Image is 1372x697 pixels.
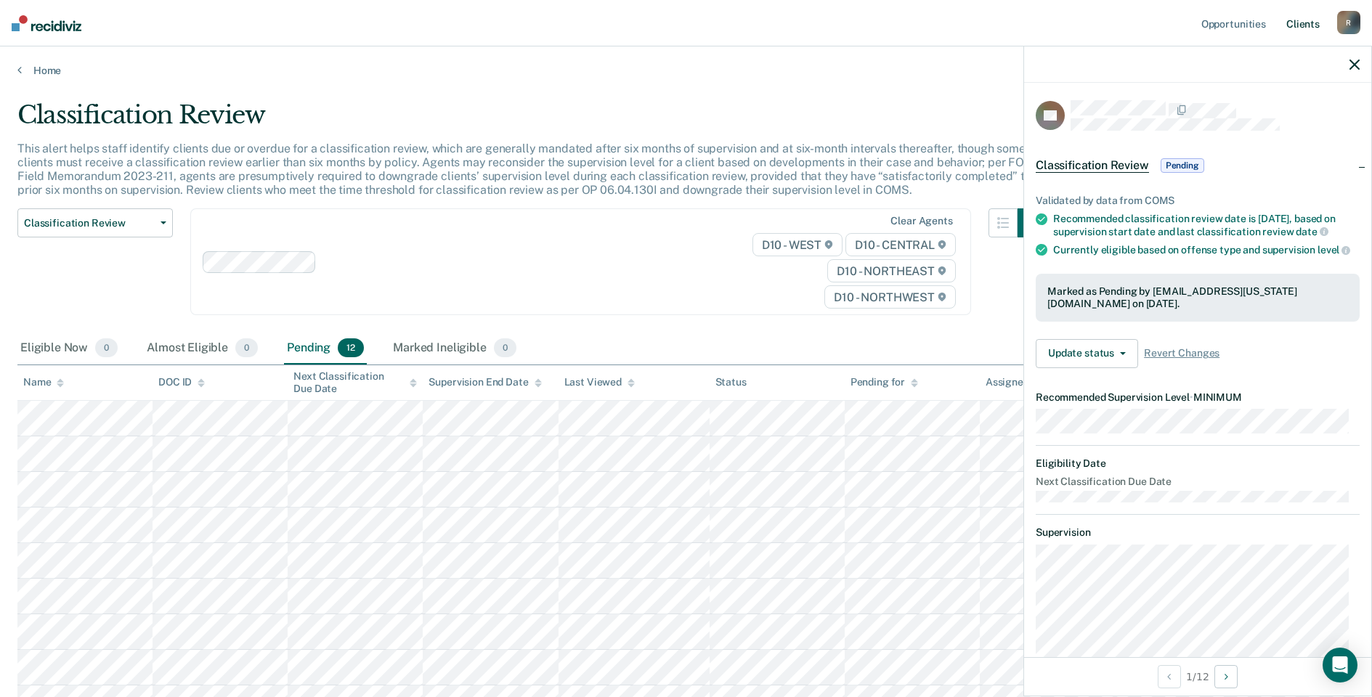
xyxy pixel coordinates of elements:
span: D10 - NORTHWEST [824,285,955,309]
div: Recommended classification review date is [DATE], based on supervision start date and last classi... [1053,213,1360,237]
button: Previous Opportunity [1158,665,1181,688]
div: Almost Eligible [144,333,261,364]
div: 1 / 12 [1024,657,1371,696]
div: Clear agents [890,215,952,227]
span: date [1296,226,1328,237]
span: 0 [235,338,258,357]
span: Pending [1161,158,1204,173]
dt: Next Classification Due Date [1036,476,1360,488]
a: Home [17,64,1355,77]
span: Classification Review [1036,158,1149,173]
dt: Supervision [1036,526,1360,539]
div: Marked as Pending by [EMAIL_ADDRESS][US_STATE][DOMAIN_NAME] on [DATE]. [1047,285,1348,310]
div: Name [23,376,64,388]
div: Open Intercom Messenger [1323,648,1357,682]
button: Next Opportunity [1214,665,1238,688]
span: Classification Review [24,217,155,229]
span: 0 [494,338,516,357]
div: Last Viewed [564,376,635,388]
div: Pending [284,333,367,364]
div: DOC ID [158,376,205,388]
div: R [1337,11,1360,34]
div: Currently eligible based on offense type and supervision [1053,243,1360,256]
div: Classification ReviewPending [1024,142,1371,189]
div: Status [715,376,747,388]
span: 0 [95,338,118,357]
div: Supervision End Date [429,376,541,388]
span: D10 - NORTHEAST [827,259,955,282]
div: Eligible Now [17,333,121,364]
div: Assigned to [986,376,1054,388]
span: D10 - WEST [752,233,843,256]
span: level [1318,244,1350,256]
div: Validated by data from COMS [1036,195,1360,207]
img: Recidiviz [12,15,81,31]
span: • [1190,391,1193,403]
div: Classification Review [17,100,1047,142]
span: Revert Changes [1144,347,1219,359]
dt: Eligibility Date [1036,457,1360,470]
button: Update status [1036,339,1138,368]
span: 12 [338,338,364,357]
div: Marked Ineligible [390,333,519,364]
div: Next Classification Due Date [293,370,417,395]
p: This alert helps staff identify clients due or overdue for a classification review, which are gen... [17,142,1038,197]
div: Pending for [851,376,918,388]
span: D10 - CENTRAL [845,233,956,256]
dt: Recommended Supervision Level MINIMUM [1036,391,1360,404]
